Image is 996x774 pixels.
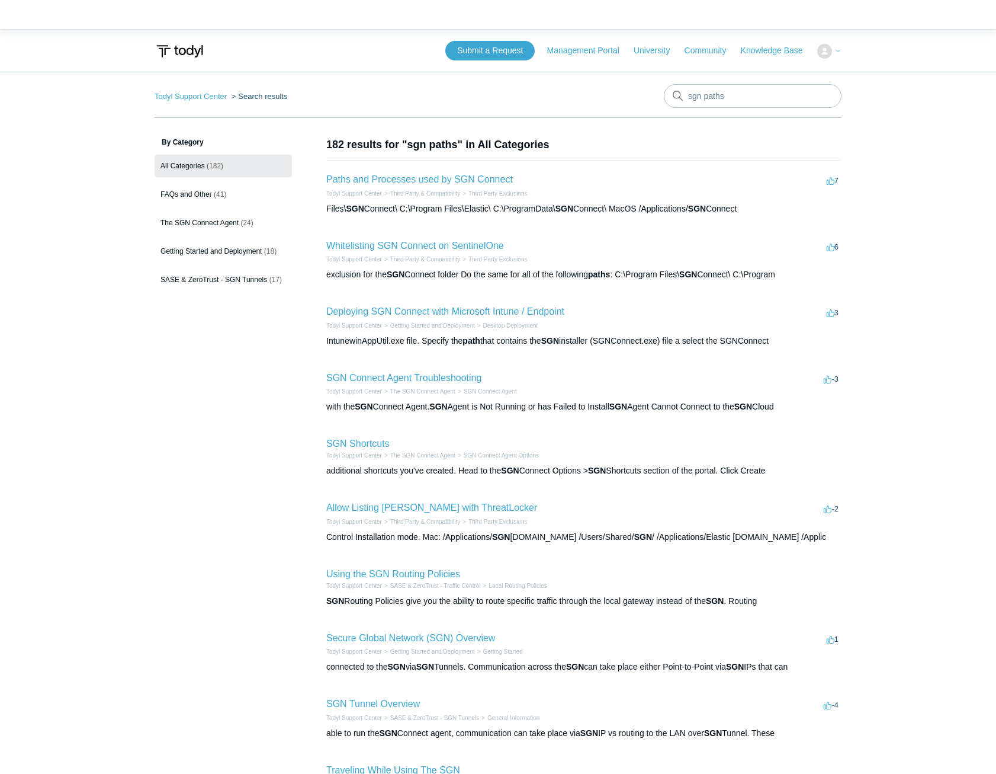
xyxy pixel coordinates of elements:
div: Files\ Connect\ C:\Program Files\Elastic\ C:\ProgramData\ Connect\ MacOS /Applications/ Connect [326,203,841,215]
a: Todyl Support Center [155,92,227,101]
a: Getting Started and Deployment [390,322,475,329]
span: (17) [269,276,282,284]
a: Desktop Deployment [483,322,538,329]
span: All Categories [160,162,205,170]
div: additional shortcuts you've created. Head to the Connect Options > Shortcuts section of the porta... [326,465,841,477]
em: SGN [346,204,364,213]
li: Third Party & Compatibility [382,517,460,526]
a: Submit a Request [445,41,535,60]
a: Third Party & Compatibility [390,256,460,263]
img: Todyl Support Center Help Center home page [155,40,205,62]
a: Todyl Support Center [326,322,382,329]
a: Todyl Support Center [326,452,382,459]
em: SGN [580,728,598,738]
span: 3 [827,308,838,317]
a: SGN Connect Agent Options [464,452,539,459]
em: SGN [501,466,519,475]
h1: 182 results for "sgn paths" in All Categories [326,137,841,153]
em: SGN [609,402,627,411]
em: SGN [726,662,744,671]
a: Third Party Exclusions [468,519,527,525]
li: SGN Connect Agent [455,387,517,396]
a: SGN Connect Agent [464,388,517,395]
a: Secure Global Network (SGN) Overview [326,633,495,643]
em: SGN [541,336,559,346]
em: SGN [429,402,447,411]
h3: By Category [155,137,292,148]
span: -3 [824,375,838,383]
a: SASE & ZeroTrust - SGN Tunnels [390,715,479,721]
a: Third Party & Compatibility [390,190,460,197]
a: Third Party Exclusions [468,190,527,197]
em: SGN [566,662,584,671]
li: Todyl Support Center [155,92,229,101]
em: SGN [416,662,434,671]
a: Todyl Support Center [326,256,382,263]
em: SGN [704,728,722,738]
em: paths [588,270,610,279]
li: Todyl Support Center [326,387,382,396]
span: (41) [214,190,226,199]
div: Routing Policies give you the ability to route specific traffic through the local gateway instead... [326,595,841,607]
li: SGN Connect Agent Options [455,451,539,460]
em: SGN [326,596,344,606]
div: with the Connect Agent. Agent is Not Running or has Failed to Install Agent Cannot Connect to the... [326,401,841,413]
span: -2 [824,504,838,513]
li: Todyl Support Center [326,451,382,460]
a: Third Party & Compatibility [390,519,460,525]
a: The SGN Connect Agent [390,452,455,459]
em: SGN [679,270,697,279]
li: Desktop Deployment [475,321,538,330]
li: SASE & ZeroTrust - Traffic Control [382,581,481,590]
a: Todyl Support Center [326,583,382,589]
em: SGN [688,204,706,213]
span: (182) [207,162,223,170]
em: SGN [634,532,652,542]
span: (24) [240,219,253,227]
span: The SGN Connect Agent [160,219,239,227]
a: Todyl Support Center [326,715,382,721]
li: Getting Started and Deployment [382,647,475,656]
li: The SGN Connect Agent [382,387,455,396]
a: Knowledge Base [741,44,815,57]
em: SGN [555,204,573,213]
div: Control Installation mode. Mac: /Applications/ [DOMAIN_NAME] /Users/Shared/ / /Applications/Elast... [326,531,841,543]
li: Todyl Support Center [326,189,382,198]
li: Getting Started and Deployment [382,321,475,330]
li: Todyl Support Center [326,581,382,590]
a: FAQs and Other (41) [155,183,292,206]
span: 6 [827,242,838,251]
a: Todyl Support Center [326,648,382,655]
a: Using the SGN Routing Policies [326,569,460,579]
a: The SGN Connect Agent [390,388,455,395]
a: Getting Started and Deployment (18) [155,240,292,263]
div: able to run the Connect agent, communication can take place via IP vs routing to the LAN over Tun... [326,727,841,740]
li: Third Party Exclusions [460,517,527,526]
li: Third Party Exclusions [460,255,527,264]
li: Todyl Support Center [326,714,382,722]
a: SGN Shortcuts [326,439,390,449]
a: Local Routing Policies [489,583,547,589]
a: Paths and Processes used by SGN Connect [326,174,513,184]
a: All Categories (182) [155,155,292,177]
a: The SGN Connect Agent (24) [155,212,292,234]
em: SGN [734,402,752,411]
li: Third Party & Compatibility [382,189,460,198]
li: Third Party Exclusions [460,189,527,198]
a: University [634,44,682,57]
li: Todyl Support Center [326,517,382,526]
li: The SGN Connect Agent [382,451,455,460]
em: SGN [388,662,406,671]
a: Todyl Support Center [326,388,382,395]
li: Local Routing Policies [481,581,547,590]
a: Whitelisting SGN Connect on SentinelOne [326,241,504,251]
div: connected to the via Tunnels. Communication across the can take place either Point-to-Point via I... [326,661,841,673]
span: SASE & ZeroTrust - SGN Tunnels [160,276,267,284]
li: Third Party & Compatibility [382,255,460,264]
span: -4 [824,701,838,709]
a: Management Portal [547,44,631,57]
input: Search [664,84,841,108]
div: IntunewinAppUtil.exe file. Specify the that contains the installer (SGNConnect.exe) file a select... [326,335,841,347]
a: SASE & ZeroTrust - Traffic Control [390,583,481,589]
em: SGN [588,466,606,475]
